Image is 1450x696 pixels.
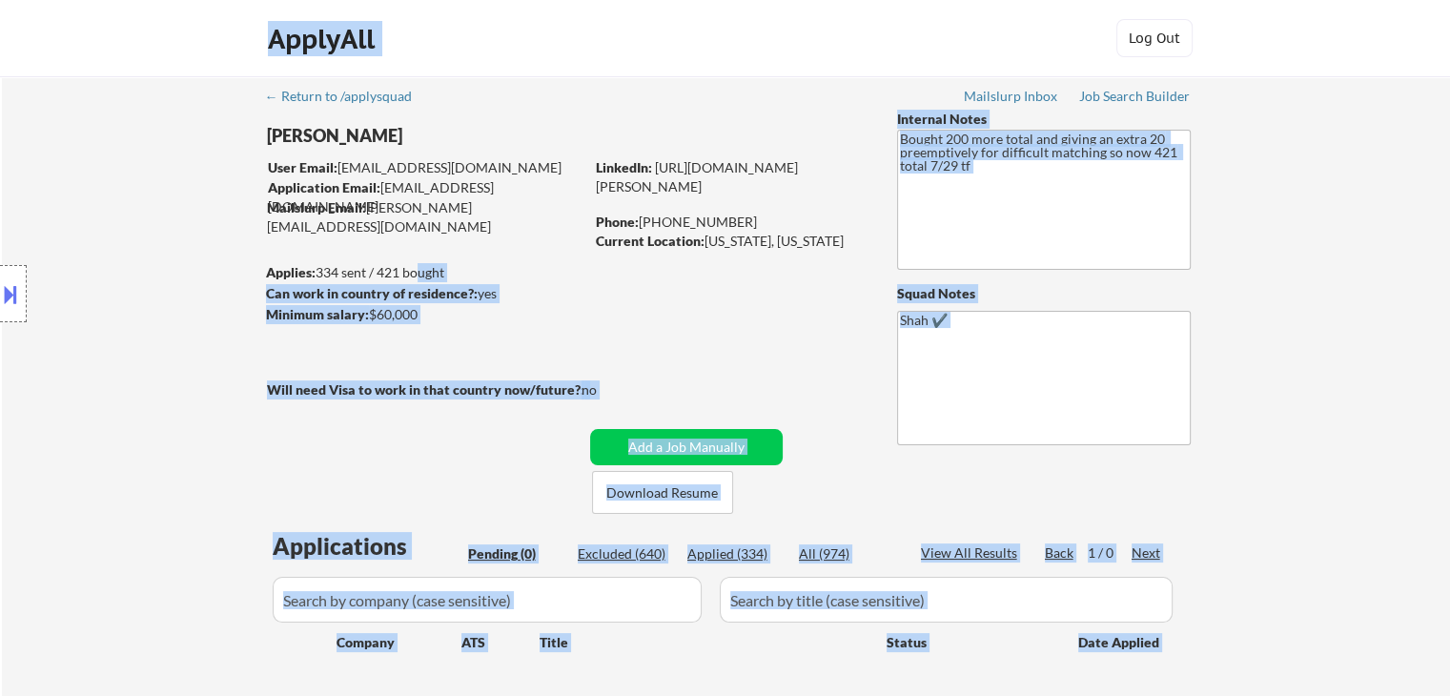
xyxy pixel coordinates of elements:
div: Pending (0) [468,544,563,563]
div: Company [337,633,461,652]
div: Job Search Builder [1079,90,1191,103]
div: ApplyAll [268,23,380,55]
div: Excluded (640) [578,544,673,563]
button: Add a Job Manually [590,429,783,465]
div: 334 sent / 421 bought [266,263,583,282]
div: Title [540,633,868,652]
a: Job Search Builder [1079,89,1191,108]
div: Status [887,624,1051,659]
div: ATS [461,633,540,652]
div: 1 / 0 [1088,543,1132,563]
div: Next [1132,543,1162,563]
strong: LinkedIn: [596,159,652,175]
div: [PERSON_NAME] [267,124,659,148]
button: Log Out [1116,19,1193,57]
strong: Can work in country of residence?: [266,285,478,301]
div: [US_STATE], [US_STATE] [596,232,866,251]
a: ← Return to /applysquad [265,89,430,108]
div: [EMAIL_ADDRESS][DOMAIN_NAME] [268,178,583,215]
div: Back [1045,543,1075,563]
div: [PERSON_NAME][EMAIL_ADDRESS][DOMAIN_NAME] [267,198,583,235]
button: Download Resume [592,471,733,514]
div: Squad Notes [897,284,1191,303]
input: Search by company (case sensitive) [273,577,702,623]
div: Mailslurp Inbox [964,90,1059,103]
div: Applications [273,535,461,558]
div: All (974) [799,544,894,563]
div: ← Return to /applysquad [265,90,430,103]
strong: Phone: [596,214,639,230]
div: View All Results [921,543,1023,563]
div: Internal Notes [897,110,1191,129]
input: Search by title (case sensitive) [720,577,1173,623]
a: Mailslurp Inbox [964,89,1059,108]
div: yes [266,284,578,303]
strong: Current Location: [596,233,705,249]
a: [URL][DOMAIN_NAME][PERSON_NAME] [596,159,798,194]
div: Date Applied [1078,633,1162,652]
strong: Will need Visa to work in that country now/future?: [267,381,584,398]
div: Applied (334) [687,544,783,563]
div: [EMAIL_ADDRESS][DOMAIN_NAME] [268,158,583,177]
div: no [582,380,636,399]
div: [PHONE_NUMBER] [596,213,866,232]
div: $60,000 [266,305,583,324]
